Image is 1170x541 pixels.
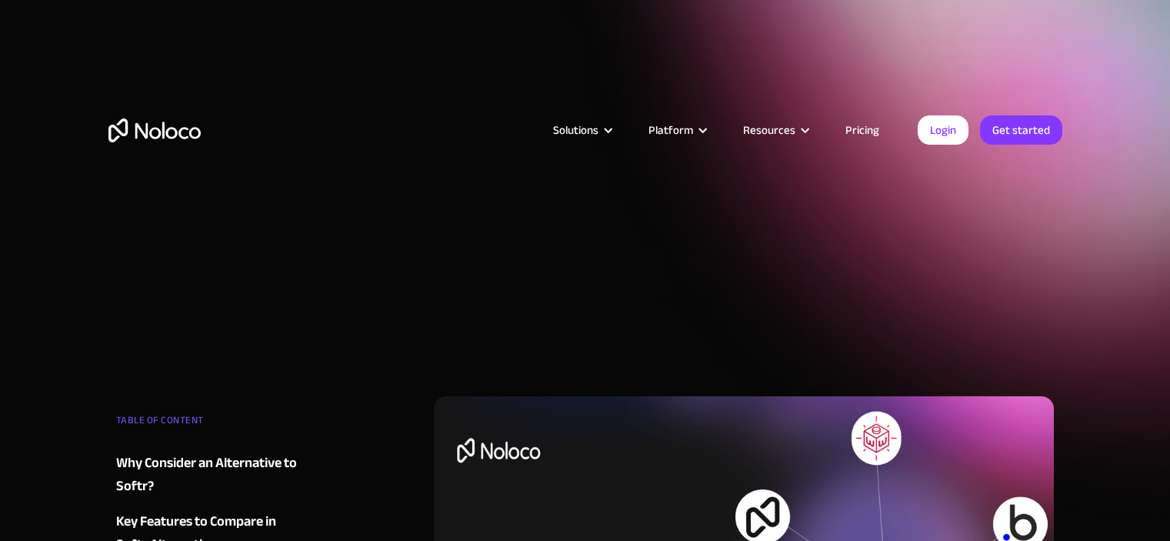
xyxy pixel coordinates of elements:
[629,120,724,140] div: Platform
[116,452,302,498] a: Why Consider an Alternative to Softr?
[980,115,1062,145] a: Get started
[918,115,968,145] a: Login
[648,120,693,140] div: Platform
[108,119,201,142] a: home
[534,120,629,140] div: Solutions
[724,120,826,140] div: Resources
[743,120,795,140] div: Resources
[116,409,302,439] div: TABLE OF CONTENT
[553,120,598,140] div: Solutions
[826,120,898,140] a: Pricing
